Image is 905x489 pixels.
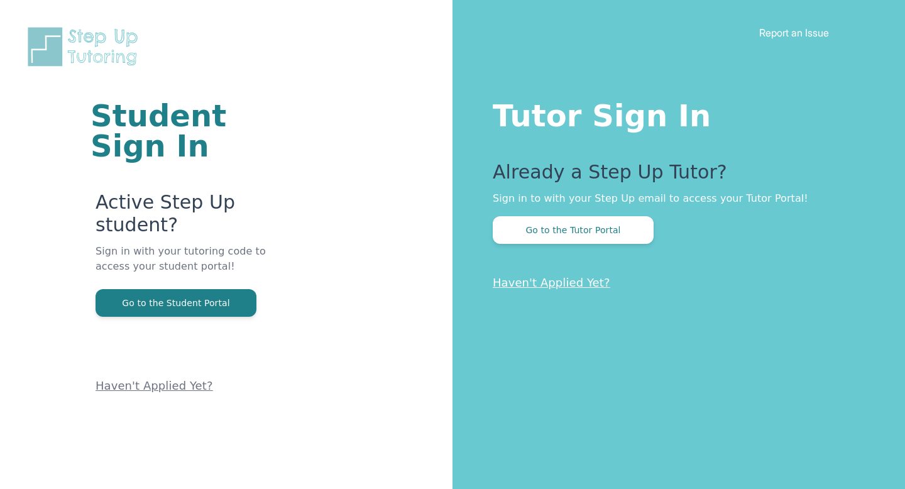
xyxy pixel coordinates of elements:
p: Sign in to with your Step Up email to access your Tutor Portal! [493,191,855,206]
h1: Tutor Sign In [493,96,855,131]
p: Active Step Up student? [96,191,302,244]
p: Already a Step Up Tutor? [493,161,855,191]
a: Go to the Student Portal [96,297,256,309]
h1: Student Sign In [90,101,302,161]
a: Haven't Applied Yet? [96,379,213,392]
p: Sign in with your tutoring code to access your student portal! [96,244,302,289]
a: Haven't Applied Yet? [493,276,610,289]
a: Report an Issue [759,26,829,39]
a: Go to the Tutor Portal [493,224,654,236]
button: Go to the Tutor Portal [493,216,654,244]
img: Step Up Tutoring horizontal logo [25,25,146,69]
button: Go to the Student Portal [96,289,256,317]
